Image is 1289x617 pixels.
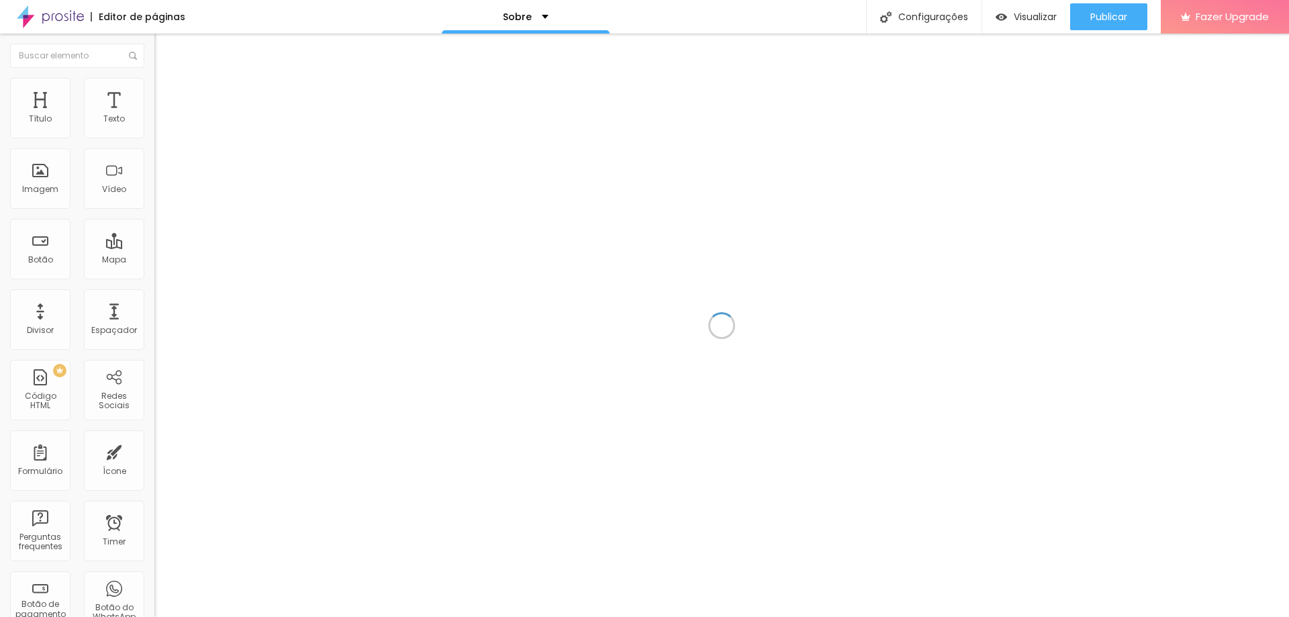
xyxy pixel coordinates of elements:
input: Buscar elemento [10,44,144,68]
div: Redes Sociais [87,391,140,411]
div: Formulário [18,467,62,476]
div: Texto [103,114,125,124]
span: Publicar [1090,11,1127,22]
img: Icone [880,11,892,23]
p: Sobre [503,12,532,21]
img: Icone [129,52,137,60]
span: Visualizar [1014,11,1057,22]
div: Imagem [22,185,58,194]
img: view-1.svg [996,11,1007,23]
div: Botão [28,255,53,265]
div: Vídeo [102,185,126,194]
button: Publicar [1070,3,1147,30]
button: Visualizar [982,3,1070,30]
div: Título [29,114,52,124]
div: Perguntas frequentes [13,532,66,552]
span: Fazer Upgrade [1196,11,1269,22]
div: Timer [103,537,126,547]
div: Divisor [27,326,54,335]
div: Ícone [103,467,126,476]
div: Espaçador [91,326,137,335]
div: Código HTML [13,391,66,411]
div: Mapa [102,255,126,265]
div: Editor de páginas [91,12,185,21]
